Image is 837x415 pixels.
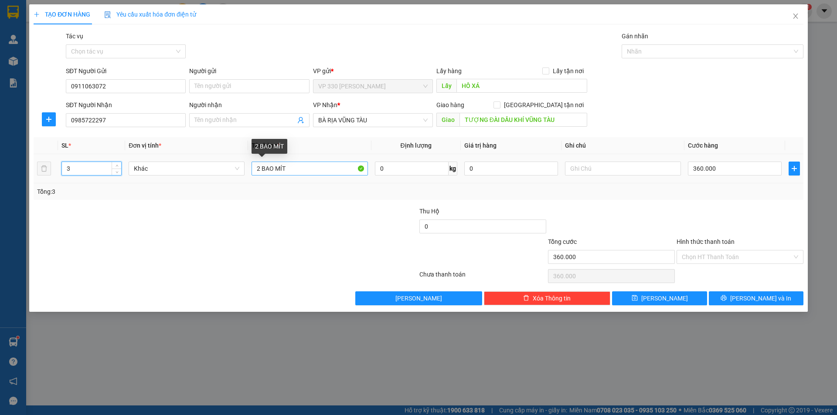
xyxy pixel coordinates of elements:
span: Lấy hàng [436,67,462,74]
span: [PERSON_NAME] [641,294,688,303]
div: SĐT Người Gửi [66,66,186,76]
span: Increase Value [112,162,121,169]
div: Người gửi [189,66,309,76]
label: Gán nhãn [622,33,648,40]
div: VP gửi [313,66,433,76]
th: Ghi chú [561,137,684,154]
span: delete [523,295,529,302]
span: SL [61,142,68,149]
span: VP 330 Lê Duẫn [318,80,428,93]
span: user-add [297,117,304,124]
span: VP Nhận [313,101,337,108]
span: [GEOGRAPHIC_DATA] tận nơi [500,100,587,110]
button: [PERSON_NAME] [355,291,482,305]
span: up [114,163,119,169]
button: Close [783,4,808,29]
span: save [632,295,638,302]
input: VD: Bàn, Ghế [252,162,367,175]
span: Lấy tận nơi [549,66,587,76]
input: Dọc đường [456,79,587,93]
span: Tổng cước [548,238,577,245]
span: Giá trị hàng [464,142,497,149]
div: Người nhận [189,100,309,110]
span: Thu Hộ [419,208,439,215]
span: Cước hàng [688,142,718,149]
button: save[PERSON_NAME] [612,291,707,305]
div: SĐT Người Nhận [66,100,186,110]
button: plus [789,162,800,175]
span: Xóa Thông tin [533,294,571,303]
button: printer[PERSON_NAME] và In [709,291,803,305]
input: Ghi Chú [565,162,681,175]
span: [PERSON_NAME] và In [730,294,791,303]
span: BÀ RỊA VŨNG TÀU [318,114,428,127]
span: Giao [436,113,459,127]
span: Yêu cầu xuất hóa đơn điện tử [104,11,196,18]
div: Chưa thanh toán [418,270,547,285]
span: TẠO ĐƠN HÀNG [34,11,90,18]
input: Dọc đường [459,113,587,127]
button: deleteXóa Thông tin [484,291,611,305]
img: icon [104,11,111,18]
span: plus [789,165,800,172]
div: Tổng: 3 [37,187,323,196]
button: plus [42,112,56,126]
input: 0 [464,162,558,175]
span: plus [34,11,40,17]
span: printer [721,295,727,302]
span: down [114,169,119,175]
span: plus [42,116,55,123]
div: 2 BAO MÍT [252,139,287,154]
span: Khác [134,162,239,175]
label: Tác vụ [66,33,83,40]
span: [PERSON_NAME] [395,294,442,303]
label: Hình thức thanh toán [677,238,735,245]
span: close [792,13,799,20]
span: Giao hàng [436,101,464,108]
span: kg [449,162,457,175]
span: Đơn vị tính [129,142,161,149]
button: delete [37,162,51,175]
span: Định lượng [401,142,432,149]
span: Lấy [436,79,456,93]
span: Decrease Value [112,169,121,175]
